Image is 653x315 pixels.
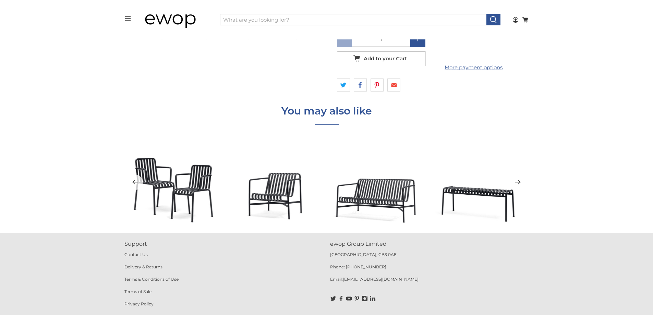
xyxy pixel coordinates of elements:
h4: You may also like [281,105,372,117]
a: Privacy Policy [124,301,154,306]
a: [EMAIL_ADDRESS][DOMAIN_NAME] [343,277,419,282]
button: Next [510,175,525,190]
a: Terms of Sale [124,289,152,294]
input: What are you looking for? [220,14,487,26]
a: Terms & Conditions of Use [124,277,179,282]
p: [GEOGRAPHIC_DATA], CB3 0AE [330,252,529,264]
p: Phone: [PHONE_NUMBER] [330,264,529,276]
p: Support [124,240,323,248]
p: ewop Group Limited [330,240,529,248]
span: Add to your Cart [364,56,407,62]
button: Previous [128,175,143,190]
a: Contact Us [124,252,148,257]
a: More payment options [430,64,518,72]
a: Delivery & Returns [124,264,162,269]
button: Add to your Cart [337,51,425,66]
p: Email: [330,276,529,289]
